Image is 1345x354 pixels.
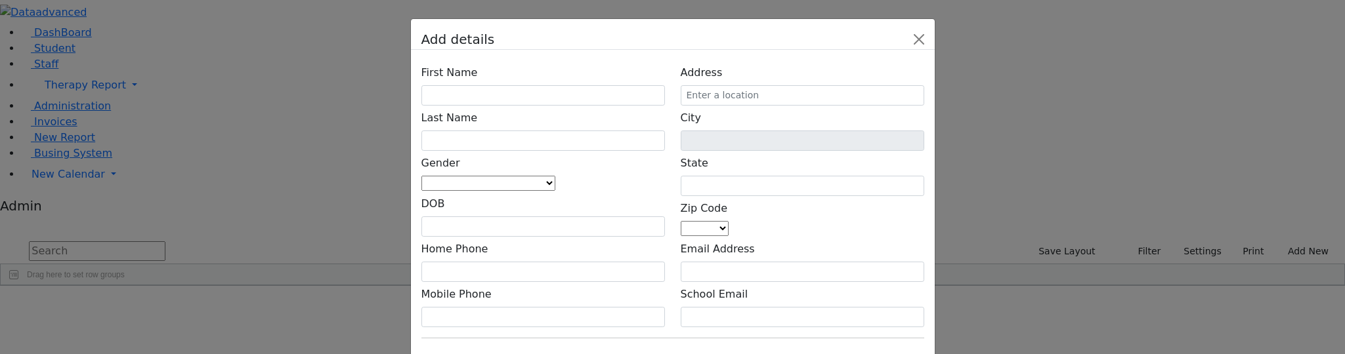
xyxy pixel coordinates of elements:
[421,191,445,216] label: DOB
[681,60,723,85] label: Address
[681,85,924,106] input: Enter a location
[421,237,488,262] label: Home Phone
[681,282,748,307] label: School Email
[421,106,478,130] label: Last Name
[681,237,755,262] label: Email Address
[421,282,492,307] label: Mobile Phone
[421,60,478,85] label: First Name
[681,151,708,176] label: State
[421,29,495,49] h5: Add details
[681,196,728,221] label: Zip Code
[421,151,460,176] label: Gender
[681,106,701,130] label: City
[908,29,929,50] button: Close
